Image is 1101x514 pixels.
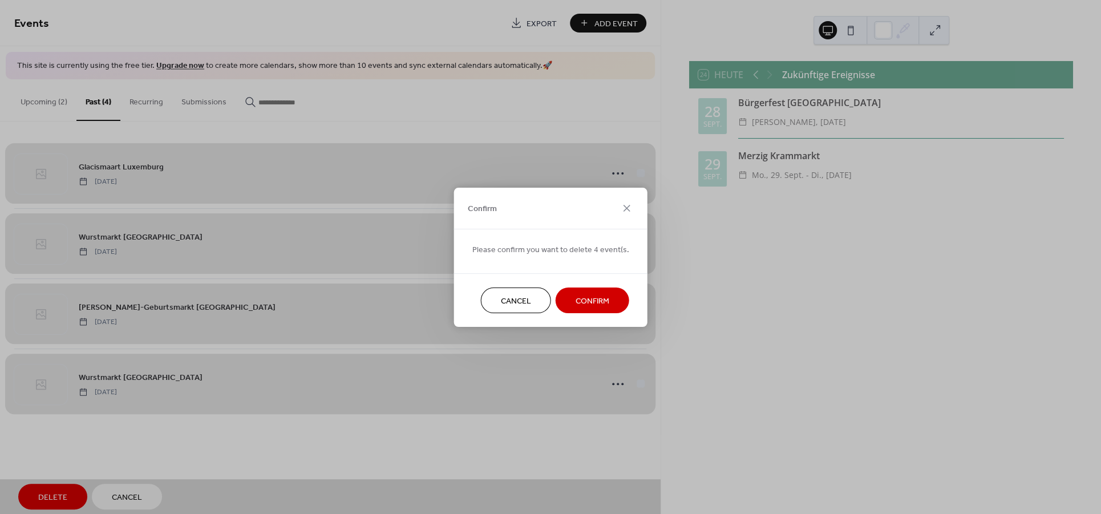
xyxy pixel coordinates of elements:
[576,295,609,307] span: Confirm
[468,203,497,215] span: Confirm
[481,288,551,313] button: Cancel
[472,244,629,256] span: Please confirm you want to delete 4 event(s.
[556,288,629,313] button: Confirm
[501,295,531,307] span: Cancel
